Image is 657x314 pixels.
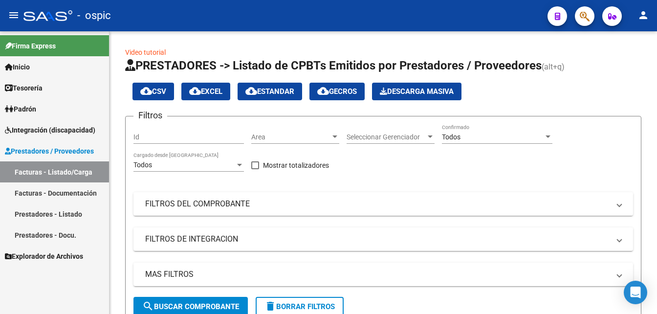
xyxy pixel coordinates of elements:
[347,133,426,141] span: Seleccionar Gerenciador
[8,9,20,21] mat-icon: menu
[140,85,152,97] mat-icon: cloud_download
[372,83,461,100] app-download-masive: Descarga masiva de comprobantes (adjuntos)
[189,87,222,96] span: EXCEL
[125,59,542,72] span: PRESTADORES -> Listado de CPBTs Emitidos por Prestadores / Proveedores
[5,125,95,135] span: Integración (discapacidad)
[380,87,454,96] span: Descarga Masiva
[264,302,335,311] span: Borrar Filtros
[142,300,154,312] mat-icon: search
[317,87,357,96] span: Gecros
[132,83,174,100] button: CSV
[5,104,36,114] span: Padrón
[140,87,166,96] span: CSV
[5,146,94,157] span: Prestadores / Proveedores
[245,87,294,96] span: Estandar
[238,83,302,100] button: Estandar
[251,133,330,141] span: Area
[77,5,111,26] span: - ospic
[5,251,83,262] span: Explorador de Archivos
[181,83,230,100] button: EXCEL
[125,48,166,56] a: Video tutorial
[245,85,257,97] mat-icon: cloud_download
[145,269,610,280] mat-panel-title: MAS FILTROS
[624,281,647,304] div: Open Intercom Messenger
[5,62,30,72] span: Inicio
[372,83,461,100] button: Descarga Masiva
[5,41,56,51] span: Firma Express
[264,300,276,312] mat-icon: delete
[133,192,633,216] mat-expansion-panel-header: FILTROS DEL COMPROBANTE
[442,133,460,141] span: Todos
[133,263,633,286] mat-expansion-panel-header: MAS FILTROS
[133,227,633,251] mat-expansion-panel-header: FILTROS DE INTEGRACION
[317,85,329,97] mat-icon: cloud_download
[309,83,365,100] button: Gecros
[133,109,167,122] h3: Filtros
[637,9,649,21] mat-icon: person
[145,234,610,245] mat-panel-title: FILTROS DE INTEGRACION
[542,62,565,71] span: (alt+q)
[142,302,239,311] span: Buscar Comprobante
[133,161,152,169] span: Todos
[145,199,610,209] mat-panel-title: FILTROS DEL COMPROBANTE
[189,85,201,97] mat-icon: cloud_download
[263,159,329,171] span: Mostrar totalizadores
[5,83,43,93] span: Tesorería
